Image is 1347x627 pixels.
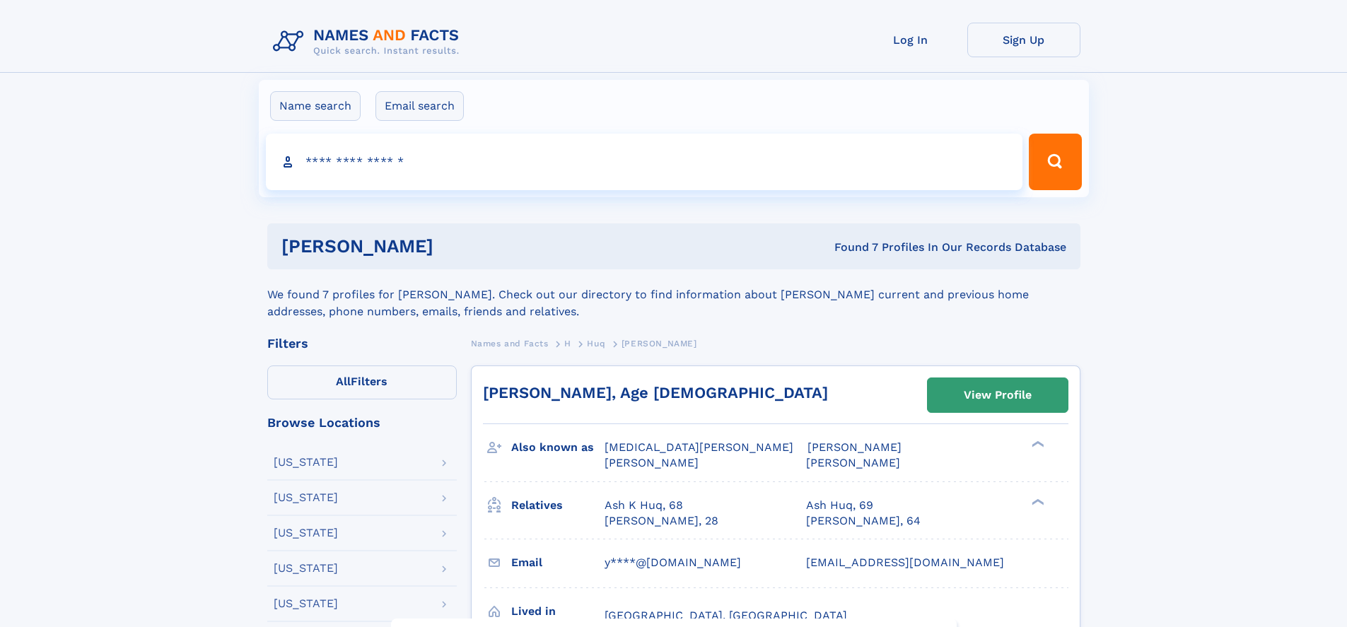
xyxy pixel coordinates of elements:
[375,91,464,121] label: Email search
[1028,440,1045,449] div: ❯
[806,513,921,529] a: [PERSON_NAME], 64
[274,492,338,503] div: [US_STATE]
[605,609,847,622] span: [GEOGRAPHIC_DATA], [GEOGRAPHIC_DATA]
[605,456,699,469] span: [PERSON_NAME]
[1029,134,1081,190] button: Search Button
[511,551,605,575] h3: Email
[274,527,338,539] div: [US_STATE]
[854,23,967,57] a: Log In
[806,456,900,469] span: [PERSON_NAME]
[274,598,338,609] div: [US_STATE]
[266,134,1023,190] input: search input
[807,440,902,454] span: [PERSON_NAME]
[281,238,634,255] h1: [PERSON_NAME]
[634,240,1066,255] div: Found 7 Profiles In Our Records Database
[806,556,1004,569] span: [EMAIL_ADDRESS][DOMAIN_NAME]
[267,23,471,61] img: Logo Names and Facts
[274,563,338,574] div: [US_STATE]
[806,498,873,513] a: Ash Huq, 69
[964,379,1032,411] div: View Profile
[587,334,605,352] a: Huq
[967,23,1080,57] a: Sign Up
[605,498,683,513] a: Ash K Huq, 68
[622,339,697,348] span: [PERSON_NAME]
[511,493,605,517] h3: Relatives
[274,457,338,468] div: [US_STATE]
[336,375,351,388] span: All
[1028,497,1045,506] div: ❯
[270,91,361,121] label: Name search
[564,339,571,348] span: H
[511,435,605,459] h3: Also known as
[471,334,549,352] a: Names and Facts
[267,337,457,350] div: Filters
[605,513,718,529] a: [PERSON_NAME], 28
[928,378,1068,412] a: View Profile
[564,334,571,352] a: H
[267,269,1080,320] div: We found 7 profiles for [PERSON_NAME]. Check out our directory to find information about [PERSON_...
[605,440,793,454] span: [MEDICAL_DATA][PERSON_NAME]
[483,384,828,402] a: [PERSON_NAME], Age [DEMOGRAPHIC_DATA]
[267,416,457,429] div: Browse Locations
[511,599,605,623] h3: Lived in
[587,339,605,348] span: Huq
[267,365,457,399] label: Filters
